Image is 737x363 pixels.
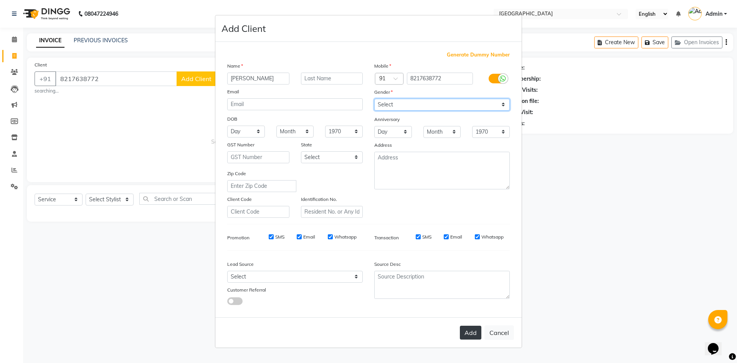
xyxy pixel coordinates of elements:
label: Identification No. [301,196,337,203]
input: Client Code [227,206,289,218]
label: Source Desc [374,261,401,268]
label: Customer Referral [227,287,266,293]
label: Lead Source [227,261,254,268]
label: Client Code [227,196,252,203]
label: Name [227,63,243,70]
button: Add [460,326,481,340]
label: Email [303,234,315,240]
label: Whatsapp [334,234,357,240]
label: GST Number [227,141,254,148]
input: Last Name [301,73,363,85]
label: State [301,141,312,148]
input: Resident No. or Any Id [301,206,363,218]
input: First Name [227,73,289,85]
label: Anniversary [374,116,400,123]
label: Email [227,88,239,95]
label: SMS [422,234,431,240]
label: Address [374,142,392,149]
button: Cancel [484,325,514,340]
label: DOB [227,116,237,123]
label: Email [450,234,462,240]
input: Mobile [407,73,473,85]
label: Gender [374,89,393,96]
input: GST Number [227,151,289,163]
iframe: chat widget [705,332,729,355]
input: Enter Zip Code [227,180,296,192]
label: Whatsapp [481,234,504,240]
label: SMS [275,234,284,240]
label: Transaction [374,234,399,241]
label: Zip Code [227,170,246,177]
h4: Add Client [221,22,266,35]
span: Generate Dummy Number [447,51,510,59]
input: Email [227,98,363,110]
label: Promotion [227,234,250,241]
label: Mobile [374,63,391,70]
